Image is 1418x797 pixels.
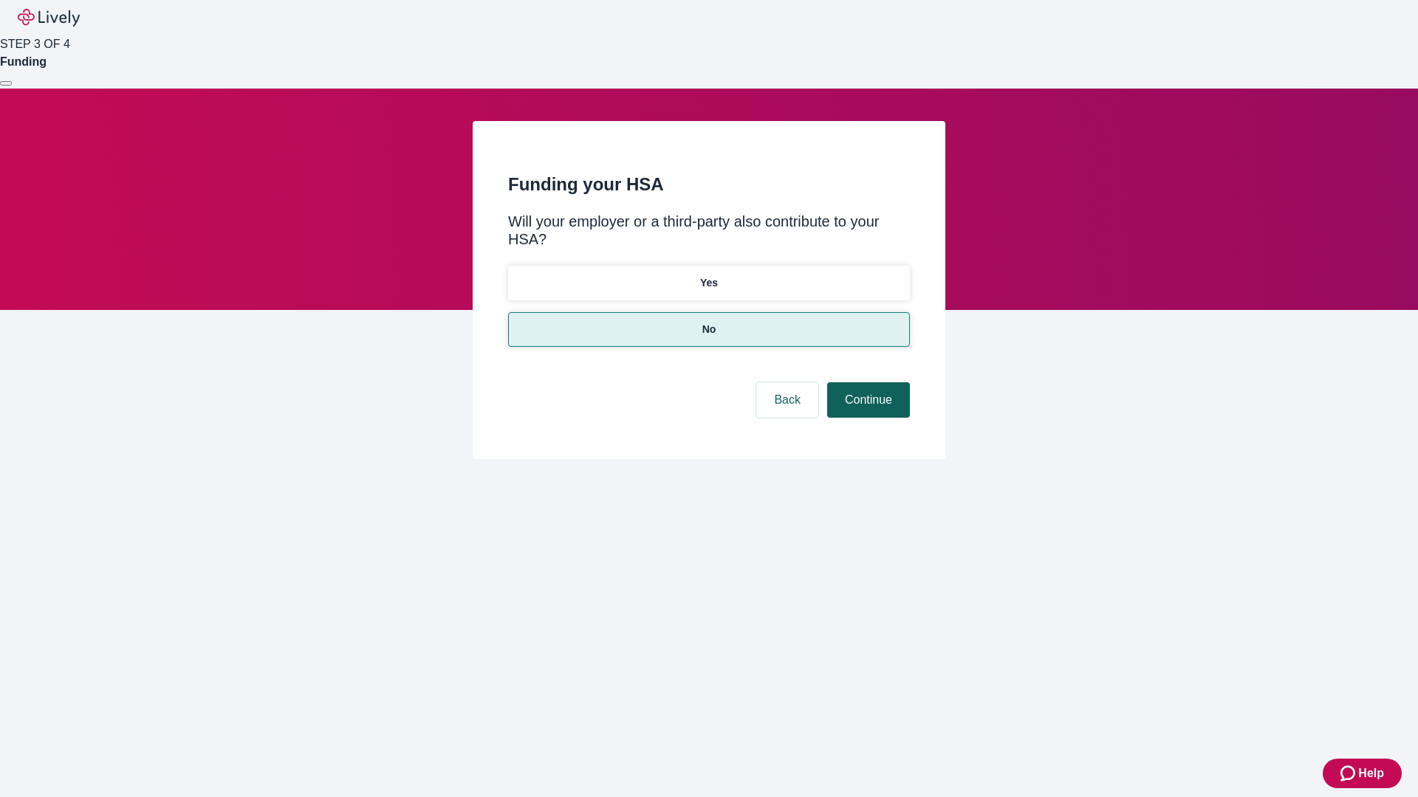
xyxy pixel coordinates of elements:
[508,266,910,300] button: Yes
[827,382,910,418] button: Continue
[1340,765,1358,782] svg: Zendesk support icon
[756,382,818,418] button: Back
[18,9,80,27] img: Lively
[702,322,716,337] p: No
[508,312,910,347] button: No
[1358,765,1384,782] span: Help
[508,171,910,198] h2: Funding your HSA
[1323,759,1402,788] button: Zendesk support iconHelp
[508,213,910,248] div: Will your employer or a third-party also contribute to your HSA?
[700,275,718,291] p: Yes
